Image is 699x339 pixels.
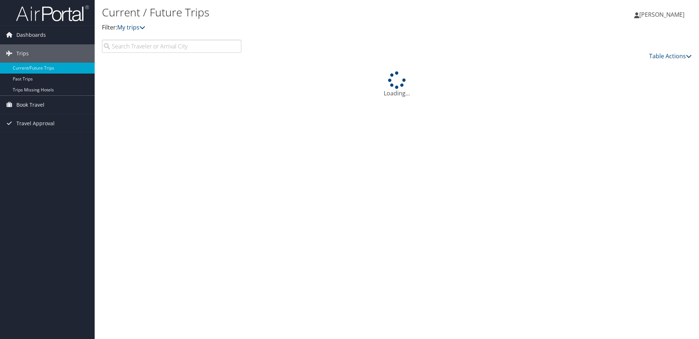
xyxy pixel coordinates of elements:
a: Table Actions [649,52,692,60]
span: Book Travel [16,96,44,114]
span: Travel Approval [16,114,55,133]
h1: Current / Future Trips [102,5,495,20]
img: airportal-logo.png [16,5,89,22]
p: Filter: [102,23,495,32]
span: Trips [16,44,29,63]
a: My trips [117,23,145,31]
input: Search Traveler or Arrival City [102,40,241,53]
span: [PERSON_NAME] [639,11,684,19]
span: Dashboards [16,26,46,44]
div: Loading... [102,71,692,98]
a: [PERSON_NAME] [634,4,692,25]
